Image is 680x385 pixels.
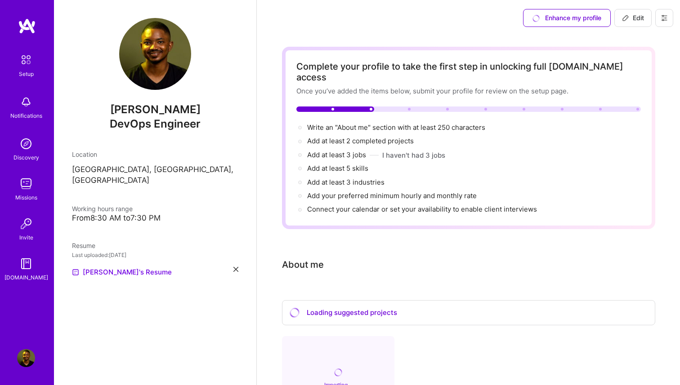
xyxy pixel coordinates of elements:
[72,150,238,159] div: Location
[13,153,39,162] div: Discovery
[17,349,35,367] img: User Avatar
[15,349,37,367] a: User Avatar
[72,103,238,116] span: [PERSON_NAME]
[19,233,33,242] div: Invite
[307,137,414,145] span: Add at least 2 completed projects
[307,205,537,213] span: Connect your calendar or set your availability to enable client interviews
[17,50,36,69] img: setup
[15,193,37,202] div: Missions
[307,150,366,159] span: Add at least 3 jobs
[296,61,641,83] div: Complete your profile to take the first step in unlocking full [DOMAIN_NAME] access
[382,150,445,160] button: I haven't had 3 jobs
[17,135,35,153] img: discovery
[110,117,201,130] span: DevOps Engineer
[614,9,652,27] button: Edit
[307,123,487,132] span: Write an "About me" section with at least 250 characters
[334,368,342,376] i: icon CircleLoadingViolet
[72,269,79,276] img: Resume
[17,255,35,273] img: guide book
[296,86,641,96] div: Once you’ve added the items below, submit your profile for review on the setup page.
[72,164,238,186] p: [GEOGRAPHIC_DATA], [GEOGRAPHIC_DATA], [GEOGRAPHIC_DATA]
[10,111,42,120] div: Notifications
[17,215,35,233] img: Invite
[282,300,655,326] div: Loading suggested projects
[17,175,35,193] img: teamwork
[622,13,644,22] span: Edit
[4,273,48,282] div: [DOMAIN_NAME]
[307,164,368,173] span: Add at least 5 skills
[19,69,34,79] div: Setup
[233,267,238,272] i: icon Close
[307,178,385,186] span: Add at least 3 industries
[72,250,238,260] div: Last uploaded: [DATE]
[290,308,300,318] i: icon CircleLoadingViolet
[72,213,238,223] div: From 8:30 AM to 7:30 PM
[72,242,95,249] span: Resume
[119,18,191,90] img: User Avatar
[307,191,477,200] span: Add your preferred minimum hourly and monthly rate
[72,205,133,212] span: Working hours range
[72,267,172,278] a: [PERSON_NAME]'s Resume
[18,18,36,34] img: logo
[282,258,324,271] div: About me
[17,93,35,111] img: bell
